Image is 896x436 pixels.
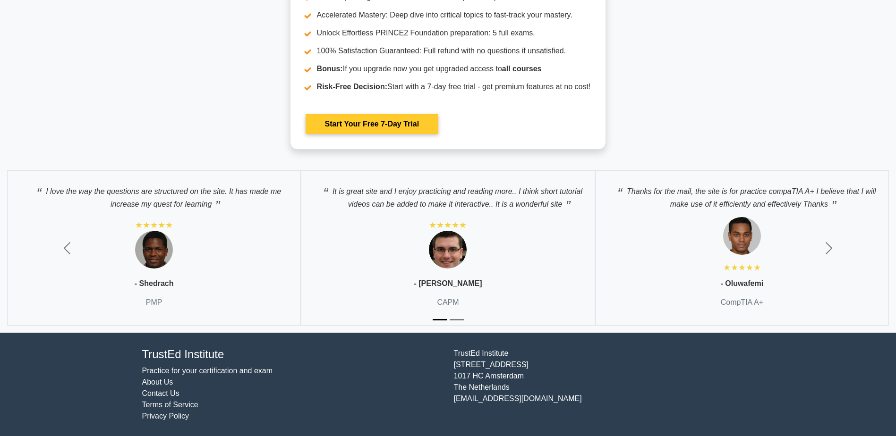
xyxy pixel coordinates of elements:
[142,348,443,361] h4: TrustEd Institute
[306,114,438,134] a: Start Your Free 7-Day Trial
[723,262,761,273] div: ★★★★★
[142,401,198,409] a: Terms of Service
[723,217,761,255] img: Testimonial 1
[311,180,585,210] p: It is great site and I enjoy practicing and reading more.. I think short tutorial videos can be a...
[414,278,482,289] p: - [PERSON_NAME]
[135,278,174,289] p: - Shedrach
[448,348,760,422] div: TrustEd Institute [STREET_ADDRESS] 1017 HC Amsterdam The Netherlands [EMAIL_ADDRESS][DOMAIN_NAME]
[437,297,459,308] p: CAPM
[142,389,179,397] a: Contact Us
[429,219,467,231] div: ★★★★★
[720,278,763,289] p: - Oluwafemi
[142,378,173,386] a: About Us
[146,297,162,308] p: PMP
[142,412,189,420] a: Privacy Policy
[429,231,467,268] img: Testimonial 1
[450,314,464,325] button: Slide 2
[135,219,173,231] div: ★★★★★
[605,180,879,210] p: Thanks for the mail, the site is for practice compaTIA A+ I believe that I will make use of it ef...
[433,314,447,325] button: Slide 1
[135,231,173,268] img: Testimonial 1
[17,180,291,210] p: I love the way the questions are structured on the site. It has made me increase my quest for lea...
[142,367,273,375] a: Practice for your certification and exam
[721,297,763,308] p: CompTIA A+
